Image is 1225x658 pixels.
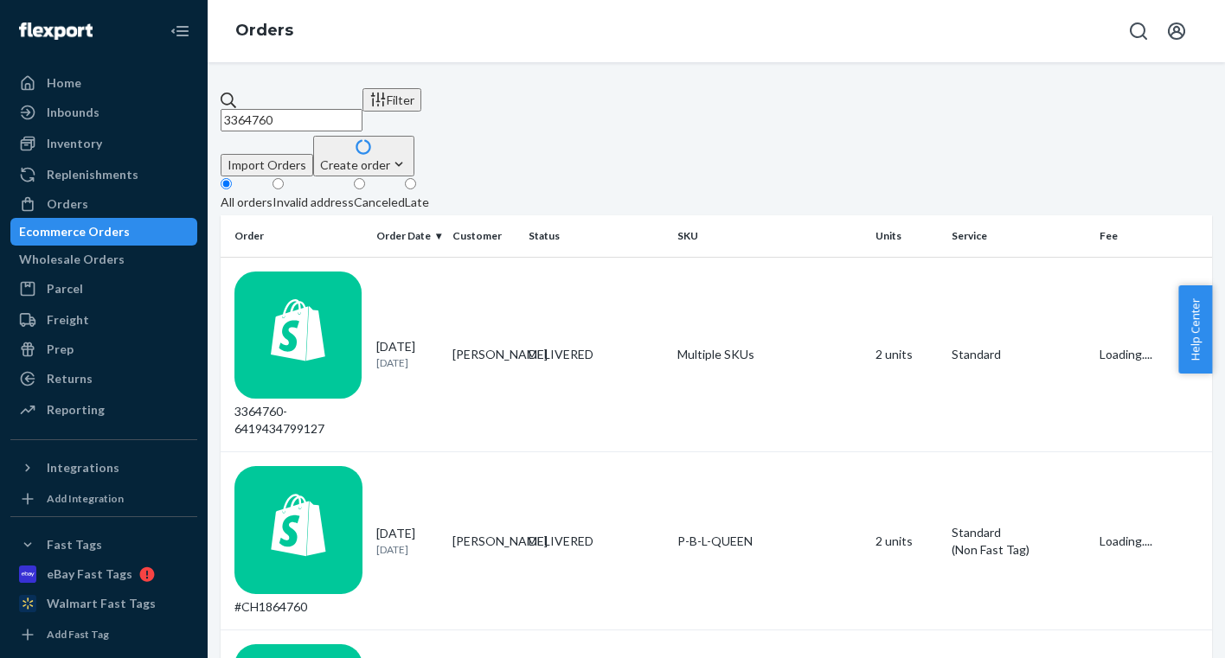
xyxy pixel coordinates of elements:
a: Ecommerce Orders [10,218,197,246]
a: Walmart Fast Tags [10,590,197,617]
div: Canceled [354,194,405,211]
div: Inventory [47,135,102,152]
a: eBay Fast Tags [10,560,197,588]
td: 2 units [869,452,945,630]
div: P-B-L-QUEEN [677,533,862,550]
td: Loading.... [1093,452,1212,630]
button: Open account menu [1159,14,1194,48]
p: [DATE] [376,355,439,370]
th: Status [522,215,670,257]
div: [DATE] [376,525,439,557]
button: Fast Tags [10,531,197,559]
button: Create order [313,136,414,176]
p: [DATE] [376,542,439,557]
div: 3364760-6419434799127 [234,272,362,438]
div: All orders [221,194,273,211]
div: DELIVERED [529,346,664,363]
th: Service [945,215,1094,257]
div: Home [47,74,81,92]
div: Fast Tags [47,536,102,553]
th: Units [869,215,945,257]
div: Wholesale Orders [19,251,125,268]
a: Add Integration [10,489,197,509]
div: Prep [47,341,74,358]
div: Filter [369,91,414,109]
ol: breadcrumbs [221,6,307,56]
div: Walmart Fast Tags [47,595,156,612]
td: 2 units [869,257,945,452]
a: Orders [10,190,197,218]
input: All orders [221,178,232,189]
div: #CH1864760 [234,466,362,616]
a: Freight [10,306,197,334]
button: Help Center [1178,285,1212,374]
a: Replenishments [10,161,197,188]
a: Reporting [10,396,197,424]
a: Returns [10,365,197,393]
div: Reporting [47,401,105,418]
th: Fee [1093,215,1212,257]
div: Inbounds [47,104,99,121]
div: Ecommerce Orders [19,223,130,240]
a: Inventory [10,130,197,157]
td: [PERSON_NAME] [446,257,522,452]
div: Freight [47,311,89,329]
button: Open Search Box [1121,14,1156,48]
div: Orders [47,195,88,213]
div: Customer [452,228,515,243]
th: Order Date [369,215,446,257]
a: Prep [10,335,197,363]
div: Replenishments [47,166,138,183]
div: Late [405,194,429,211]
p: Standard [952,346,1087,363]
button: Integrations [10,454,197,482]
a: Inbounds [10,99,197,126]
input: Invalid address [273,178,284,189]
button: Import Orders [221,154,313,176]
td: Loading.... [1093,257,1212,452]
a: Wholesale Orders [10,246,197,273]
div: DELIVERED [529,533,664,550]
div: Parcel [47,280,83,297]
div: Create order [320,156,407,174]
div: Returns [47,370,93,387]
button: Filter [362,88,421,112]
a: Orders [235,21,293,40]
a: Add Fast Tag [10,624,197,645]
input: Late [405,178,416,189]
td: Multiple SKUs [670,257,869,452]
input: Canceled [354,178,365,189]
div: (Non Fast Tag) [952,541,1087,559]
button: Close Navigation [163,14,197,48]
td: [PERSON_NAME] [446,452,522,630]
th: SKU [670,215,869,257]
div: [DATE] [376,338,439,370]
div: Integrations [47,459,119,476]
a: Home [10,69,197,97]
a: Parcel [10,275,197,303]
div: eBay Fast Tags [47,565,132,583]
input: Search orders [221,109,362,131]
div: Add Integration [47,491,124,506]
th: Order [221,215,369,257]
img: Flexport logo [19,22,93,40]
div: Invalid address [273,194,354,211]
div: Add Fast Tag [47,627,109,642]
p: Standard [952,524,1087,541]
